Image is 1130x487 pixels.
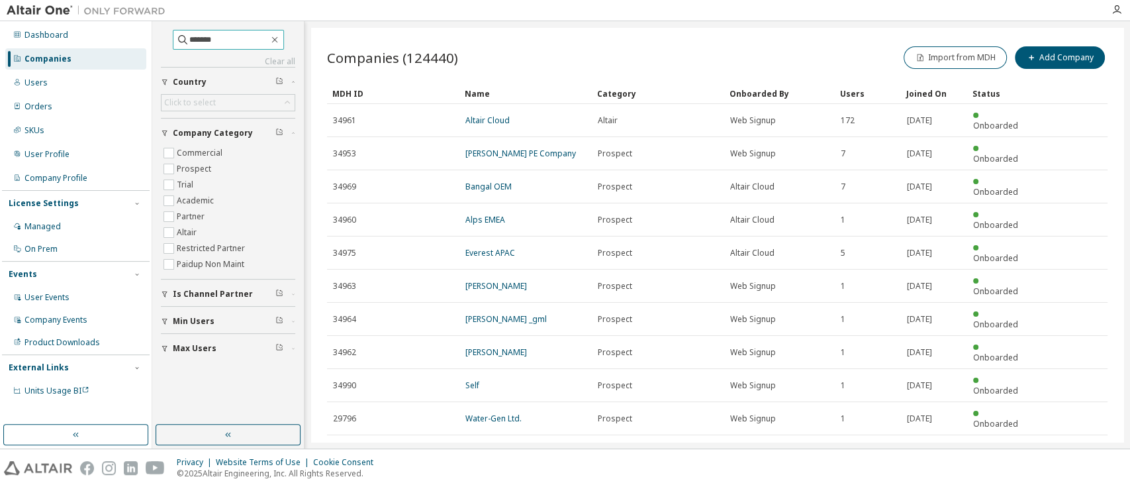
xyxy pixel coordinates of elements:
[24,101,52,112] div: Orders
[275,343,283,354] span: Clear filter
[24,315,87,325] div: Company Events
[177,145,225,161] label: Commercial
[124,461,138,475] img: linkedin.svg
[333,281,356,292] span: 34963
[9,198,79,209] div: License Settings
[275,289,283,299] span: Clear filter
[24,78,48,88] div: Users
[841,182,845,192] span: 7
[841,314,845,325] span: 1
[841,148,845,159] span: 7
[161,119,295,148] button: Company Category
[332,83,454,104] div: MDH ID
[173,343,216,354] span: Max Users
[465,280,527,292] a: [PERSON_NAME]
[465,83,587,104] div: Name
[162,95,295,111] div: Click to select
[730,248,775,258] span: Altair Cloud
[598,413,632,424] span: Prospect
[597,83,719,104] div: Category
[907,413,932,424] span: [DATE]
[907,380,932,391] span: [DATE]
[465,313,547,325] a: [PERSON_NAME] _gml
[973,286,1018,297] span: Onboarded
[333,215,356,225] span: 34960
[24,125,44,136] div: SKUs
[973,219,1018,231] span: Onboarded
[465,115,510,126] a: Altair Cloud
[730,314,776,325] span: Web Signup
[24,30,68,40] div: Dashboard
[24,221,61,232] div: Managed
[730,413,776,424] span: Web Signup
[907,281,932,292] span: [DATE]
[598,182,632,192] span: Prospect
[275,77,283,87] span: Clear filter
[313,457,381,468] div: Cookie Consent
[907,215,932,225] span: [DATE]
[24,385,89,396] span: Units Usage BI
[730,83,829,104] div: Onboarded By
[333,115,356,126] span: 34961
[973,120,1018,131] span: Onboarded
[904,46,1007,69] button: Import from MDH
[333,148,356,159] span: 34953
[598,281,632,292] span: Prospect
[841,115,855,126] span: 172
[841,281,845,292] span: 1
[465,347,527,358] a: [PERSON_NAME]
[598,347,632,358] span: Prospect
[9,269,37,280] div: Events
[173,77,207,87] span: Country
[177,225,199,241] label: Altair
[730,347,776,358] span: Web Signup
[598,115,618,126] span: Altair
[7,4,172,17] img: Altair One
[275,316,283,327] span: Clear filter
[465,247,515,258] a: Everest APAC
[730,115,776,126] span: Web Signup
[102,461,116,475] img: instagram.svg
[173,128,253,138] span: Company Category
[907,182,932,192] span: [DATE]
[973,418,1018,429] span: Onboarded
[841,215,845,225] span: 1
[173,289,253,299] span: Is Channel Partner
[177,209,207,225] label: Partner
[333,182,356,192] span: 34969
[973,252,1018,264] span: Onboarded
[465,148,576,159] a: [PERSON_NAME] PE Company
[333,380,356,391] span: 34990
[4,461,72,475] img: altair_logo.svg
[973,352,1018,363] span: Onboarded
[730,281,776,292] span: Web Signup
[465,214,505,225] a: Alps EMEA
[24,292,70,303] div: User Events
[24,244,58,254] div: On Prem
[598,215,632,225] span: Prospect
[177,256,247,272] label: Paidup Non Maint
[173,316,214,327] span: Min Users
[24,54,71,64] div: Companies
[161,280,295,309] button: Is Channel Partner
[730,380,776,391] span: Web Signup
[177,193,216,209] label: Academic
[146,461,165,475] img: youtube.svg
[333,347,356,358] span: 34962
[907,115,932,126] span: [DATE]
[907,148,932,159] span: [DATE]
[841,347,845,358] span: 1
[465,413,522,424] a: Water-Gen Ltd.
[24,149,70,160] div: User Profile
[24,173,87,184] div: Company Profile
[24,337,100,348] div: Product Downloads
[972,83,1028,104] div: Status
[164,97,216,108] div: Click to select
[465,181,512,192] a: Bangal OEM
[841,380,845,391] span: 1
[907,314,932,325] span: [DATE]
[177,177,196,193] label: Trial
[465,380,479,391] a: Self
[907,347,932,358] span: [DATE]
[9,362,69,373] div: External Links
